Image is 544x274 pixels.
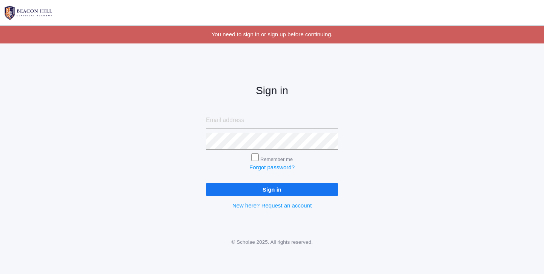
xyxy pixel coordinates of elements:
[260,156,293,162] label: Remember me
[249,164,295,170] a: Forgot password?
[206,85,338,97] h2: Sign in
[232,202,312,209] a: New here? Request an account
[206,112,338,129] input: Email address
[206,183,338,196] input: Sign in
